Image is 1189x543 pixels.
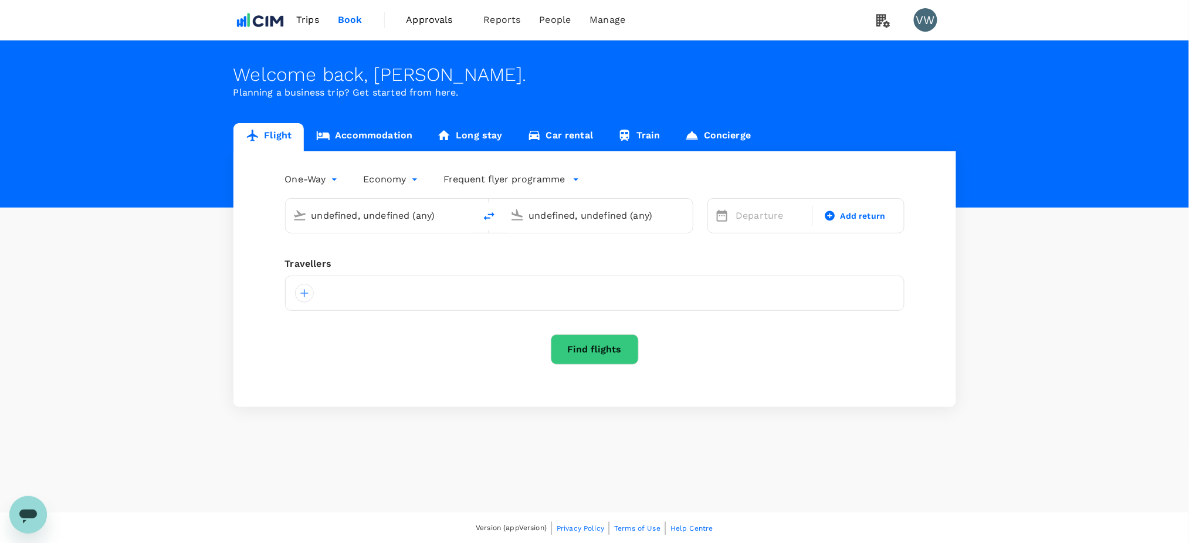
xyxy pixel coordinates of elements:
button: Open [685,214,687,216]
img: CIM ENVIRONMENTAL PTY LTD [233,7,287,33]
span: Privacy Policy [557,524,604,532]
button: delete [475,202,503,230]
p: Planning a business trip? Get started from here. [233,86,956,100]
span: Approvals [407,13,465,27]
a: Help Centre [670,522,713,535]
span: Trips [296,13,319,27]
span: Version {appVersion} [476,522,547,534]
div: Travellers [285,257,905,271]
span: Reports [484,13,521,27]
div: Economy [364,170,421,189]
div: VW [914,8,937,32]
a: Flight [233,123,304,151]
div: Welcome back , [PERSON_NAME] . [233,64,956,86]
span: Add return [841,210,886,222]
a: Car rental [515,123,606,151]
input: Going to [529,206,668,225]
span: People [540,13,571,27]
a: Long stay [425,123,514,151]
a: Accommodation [304,123,425,151]
div: One-Way [285,170,340,189]
input: Depart from [311,206,450,225]
a: Concierge [673,123,763,151]
span: Book [338,13,363,27]
button: Open [467,214,469,216]
button: Find flights [551,334,639,365]
p: Frequent flyer programme [444,172,565,186]
a: Privacy Policy [557,522,604,535]
button: Frequent flyer programme [444,172,580,186]
span: Help Centre [670,524,713,532]
p: Departure [736,209,806,223]
span: Manage [590,13,625,27]
a: Terms of Use [614,522,660,535]
iframe: Button to launch messaging window [9,496,47,534]
a: Train [605,123,673,151]
span: Terms of Use [614,524,660,532]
